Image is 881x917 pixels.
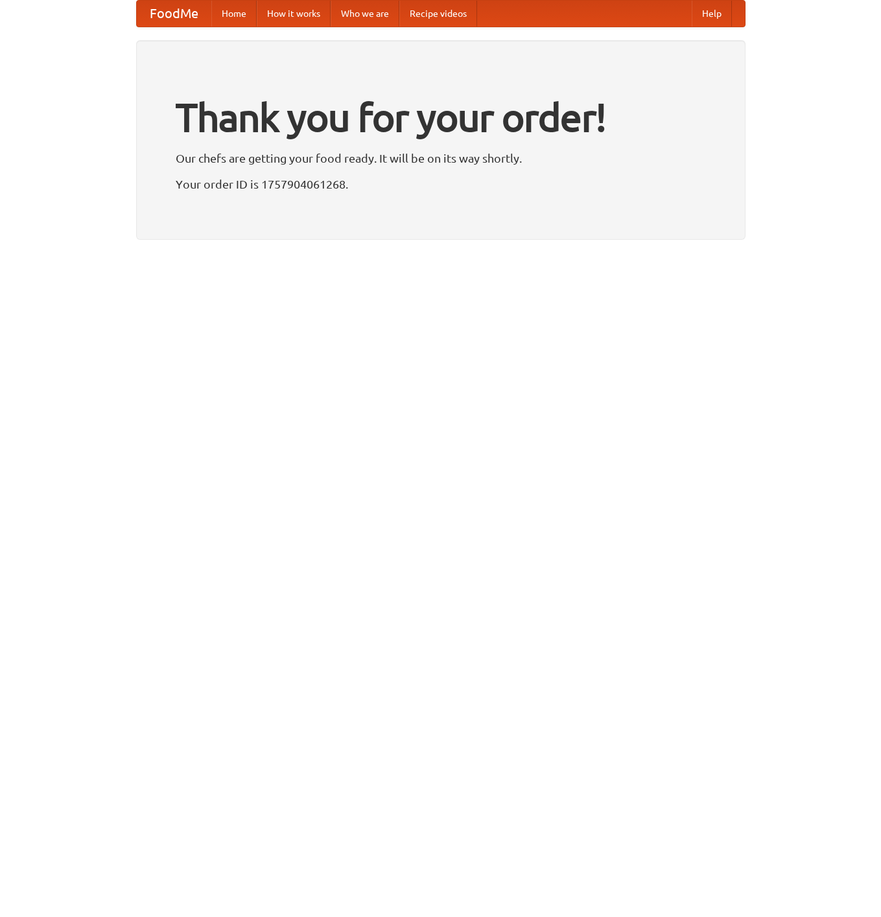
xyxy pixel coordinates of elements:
a: FoodMe [137,1,211,27]
a: Home [211,1,257,27]
p: Your order ID is 1757904061268. [176,174,706,194]
a: Who we are [331,1,399,27]
a: How it works [257,1,331,27]
a: Help [692,1,732,27]
h1: Thank you for your order! [176,86,706,148]
a: Recipe videos [399,1,477,27]
p: Our chefs are getting your food ready. It will be on its way shortly. [176,148,706,168]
